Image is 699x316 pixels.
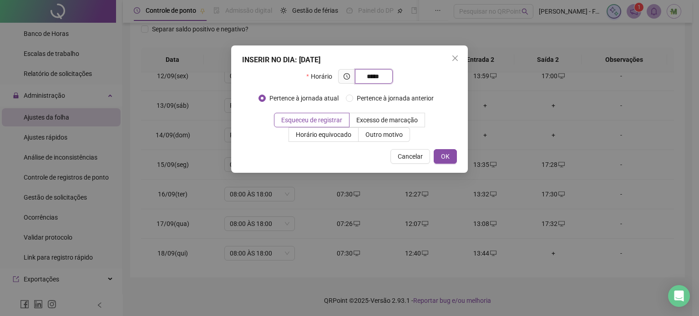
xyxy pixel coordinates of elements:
[242,55,457,65] div: INSERIR NO DIA : [DATE]
[281,116,342,124] span: Esqueceu de registrar
[668,285,690,307] div: Open Intercom Messenger
[441,151,450,161] span: OK
[390,149,430,164] button: Cancelar
[266,93,342,103] span: Pertence à jornada atual
[344,73,350,80] span: clock-circle
[306,69,338,84] label: Horário
[296,131,351,138] span: Horário equivocado
[434,149,457,164] button: OK
[448,51,462,65] button: Close
[398,151,423,161] span: Cancelar
[365,131,403,138] span: Outro motivo
[356,116,418,124] span: Excesso de marcação
[353,93,437,103] span: Pertence à jornada anterior
[451,55,459,62] span: close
